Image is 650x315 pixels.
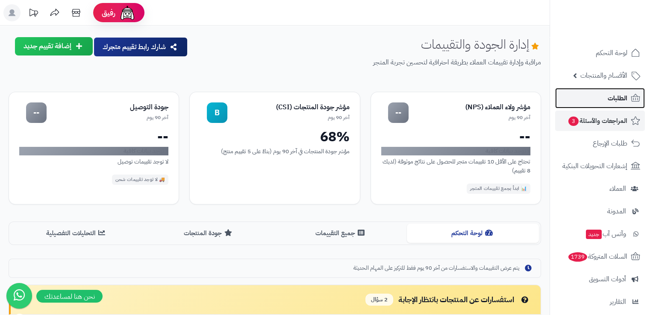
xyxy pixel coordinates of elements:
button: لوحة التحكم [407,224,539,243]
a: المراجعات والأسئلة3 [555,111,645,131]
div: 📊 ابدأ بجمع تقييمات المتجر [467,184,530,194]
div: 🚚 لا توجد تقييمات شحن [112,175,169,185]
h1: إدارة الجودة والتقييمات [421,37,541,51]
a: إشعارات التحويلات البنكية [555,156,645,176]
span: السلات المتروكة [568,251,627,262]
a: وآتس آبجديد [555,224,645,244]
a: المدونة [555,201,645,222]
div: جودة التوصيل [47,102,168,112]
img: logo-2.png [592,24,642,42]
div: لا توجد بيانات كافية [19,147,168,155]
div: استفسارات عن المنتجات بانتظار الإجابة [365,294,530,306]
div: مؤشر جودة المنتجات في آخر 90 يوم (بناءً على 5 تقييم منتج) [200,147,349,156]
div: تحتاج على الأقل 10 تقييمات متجر للحصول على نتائج موثوقة (لديك 8 تقييم) [381,157,530,175]
span: يتم عرض التقييمات والاستفسارات من آخر 90 يوم فقط للتركيز على المهام الحديثة [353,264,519,272]
span: الطلبات [608,92,627,104]
a: أدوات التسويق [555,269,645,289]
span: وآتس آب [585,228,626,240]
span: 2 سؤال [365,294,393,306]
div: -- [19,130,168,143]
div: آخر 90 يوم [47,114,168,121]
img: ai-face.png [119,4,136,21]
div: مؤشر جودة المنتجات (CSI) [227,102,349,112]
span: العملاء [609,183,626,195]
a: التقارير [555,292,645,312]
p: مراقبة وإدارة تقييمات العملاء بطريقة احترافية لتحسين تجربة المتجر [195,58,541,67]
span: المدونة [607,205,626,217]
button: شارك رابط تقييم متجرك [94,38,187,56]
button: جميع التقييمات [275,224,407,243]
span: المراجعات والأسئلة [568,115,627,127]
div: -- [388,102,409,123]
a: لوحة التحكم [555,43,645,63]
button: التحليلات التفصيلية [11,224,143,243]
div: B [207,102,227,123]
div: آخر 90 يوم [409,114,530,121]
span: طلبات الإرجاع [593,137,627,149]
a: السلات المتروكة1739 [555,246,645,267]
span: الأقسام والمنتجات [580,70,627,82]
span: التقارير [610,296,626,308]
div: لا توجد بيانات كافية [381,147,530,155]
a: العملاء [555,178,645,199]
span: إشعارات التحويلات البنكية [562,160,627,172]
span: 1739 [568,252,587,262]
div: 68% [200,130,349,143]
div: آخر 90 يوم [227,114,349,121]
span: أدوات التسويق [589,273,626,285]
span: جديد [586,230,602,239]
div: لا توجد تقييمات توصيل [19,157,168,166]
a: تحديثات المنصة [23,4,44,23]
div: -- [381,130,530,143]
div: -- [26,102,47,123]
span: لوحة التحكم [596,47,627,59]
button: جودة المنتجات [143,224,275,243]
span: رفيق [102,8,115,18]
div: مؤشر ولاء العملاء (NPS) [409,102,530,112]
a: الطلبات [555,88,645,108]
a: طلبات الإرجاع [555,133,645,154]
span: 3 [568,117,579,126]
button: إضافة تقييم جديد [15,37,93,55]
